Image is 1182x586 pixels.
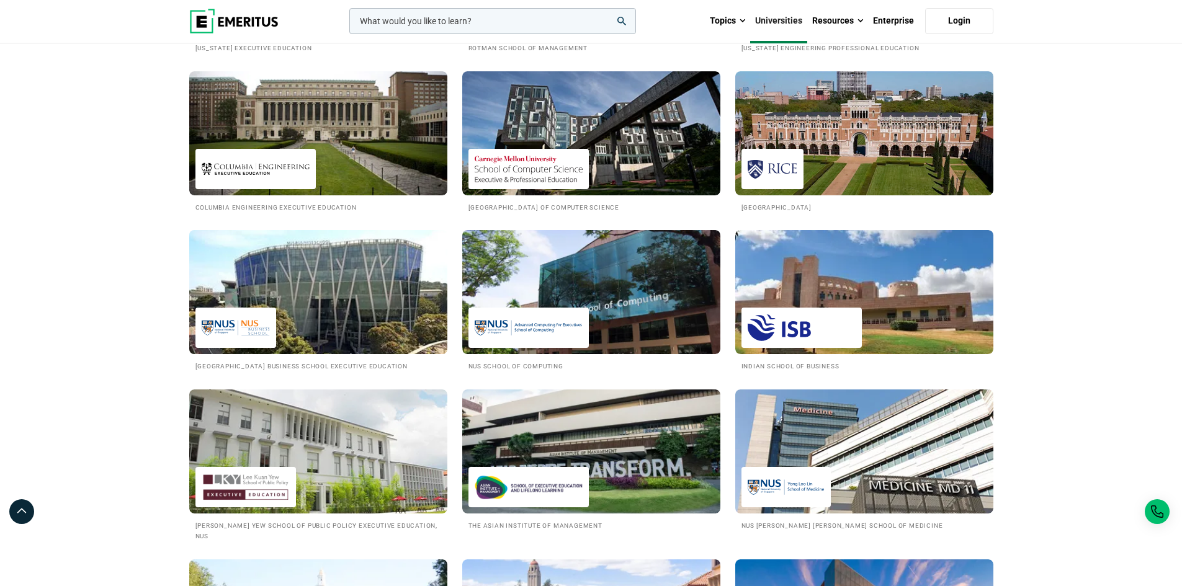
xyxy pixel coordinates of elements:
a: Universities We Work With Rice University [GEOGRAPHIC_DATA] [735,71,993,212]
h2: [US_STATE] Engineering Professional Education [741,42,987,53]
img: Asian Institute of Management [475,473,583,501]
a: Universities We Work With NUS School of Computing NUS School of Computing [462,230,720,371]
img: Universities We Work With [462,230,720,354]
img: Universities We Work With [189,71,447,195]
img: Universities We Work With [462,71,720,195]
img: Lee Kuan Yew School of Public Policy Executive Education, NUS [202,473,290,501]
img: Carnegie Mellon University School of Computer Science [475,155,583,183]
img: Universities We Work With [735,71,993,195]
a: Universities We Work With Carnegie Mellon University School of Computer Science [GEOGRAPHIC_DATA]... [462,71,720,212]
input: woocommerce-product-search-field-0 [349,8,636,34]
img: Rice University [748,155,797,183]
a: Universities We Work With Asian Institute of Management The Asian Institute of Management [462,389,720,530]
h2: NUS School of Computing [468,360,714,371]
img: Universities We Work With [189,389,447,513]
a: Universities We Work With NUS Yong Loo Lin School of Medicine NUS [PERSON_NAME] [PERSON_NAME] Sch... [735,389,993,530]
h2: Rotman School of Management [468,42,714,53]
a: Universities We Work With Indian School of Business Indian School of Business [735,230,993,371]
h2: [PERSON_NAME] Yew School of Public Policy Executive Education, NUS [195,520,441,541]
h2: NUS [PERSON_NAME] [PERSON_NAME] School of Medicine [741,520,987,530]
h2: [GEOGRAPHIC_DATA] [741,202,987,212]
a: Universities We Work With National University of Singapore Business School Executive Education [G... [189,230,447,371]
img: NUS Yong Loo Lin School of Medicine [748,473,825,501]
img: NUS School of Computing [475,314,583,342]
h2: The Asian Institute of Management [468,520,714,530]
h2: [GEOGRAPHIC_DATA] of Computer Science [468,202,714,212]
img: Universities We Work With [176,224,460,360]
img: National University of Singapore Business School Executive Education [202,314,270,342]
h2: [GEOGRAPHIC_DATA] Business School Executive Education [195,360,441,371]
a: Universities We Work With Columbia Engineering Executive Education Columbia Engineering Executive... [189,71,447,212]
a: Universities We Work With Lee Kuan Yew School of Public Policy Executive Education, NUS [PERSON_N... [189,389,447,541]
h2: [US_STATE] Executive Education [195,42,441,53]
img: Universities We Work With [462,389,720,513]
img: Universities We Work With [735,230,993,354]
img: Universities We Work With [735,389,993,513]
h2: Indian School of Business [741,360,987,371]
h2: Columbia Engineering Executive Education [195,202,441,212]
img: Indian School of Business [748,314,856,342]
a: Login [925,8,993,34]
img: Columbia Engineering Executive Education [202,155,310,183]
